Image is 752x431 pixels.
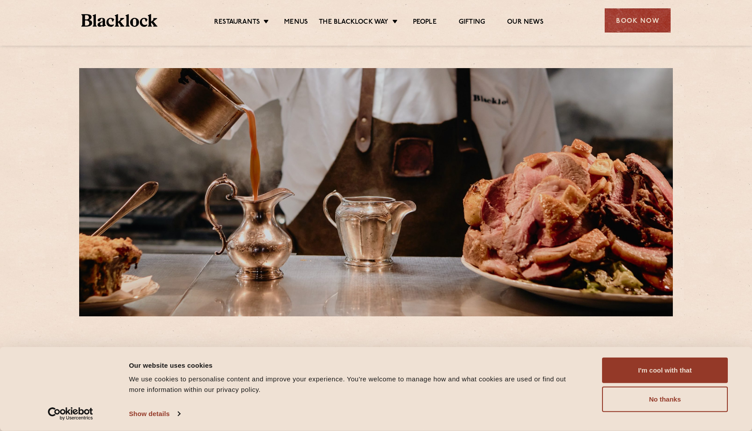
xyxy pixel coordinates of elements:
a: Our News [507,18,544,28]
img: BL_Textured_Logo-footer-cropped.svg [81,14,157,27]
button: I'm cool with that [602,358,728,383]
button: No thanks [602,387,728,412]
a: Show details [129,407,180,420]
a: People [413,18,437,28]
a: Restaurants [214,18,260,28]
a: Gifting [459,18,485,28]
a: The Blacklock Way [319,18,388,28]
a: Menus [284,18,308,28]
a: Usercentrics Cookiebot - opens in a new window [32,407,109,420]
div: Book Now [605,8,671,33]
div: Our website uses cookies [129,360,582,370]
div: We use cookies to personalise content and improve your experience. You're welcome to manage how a... [129,374,582,395]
